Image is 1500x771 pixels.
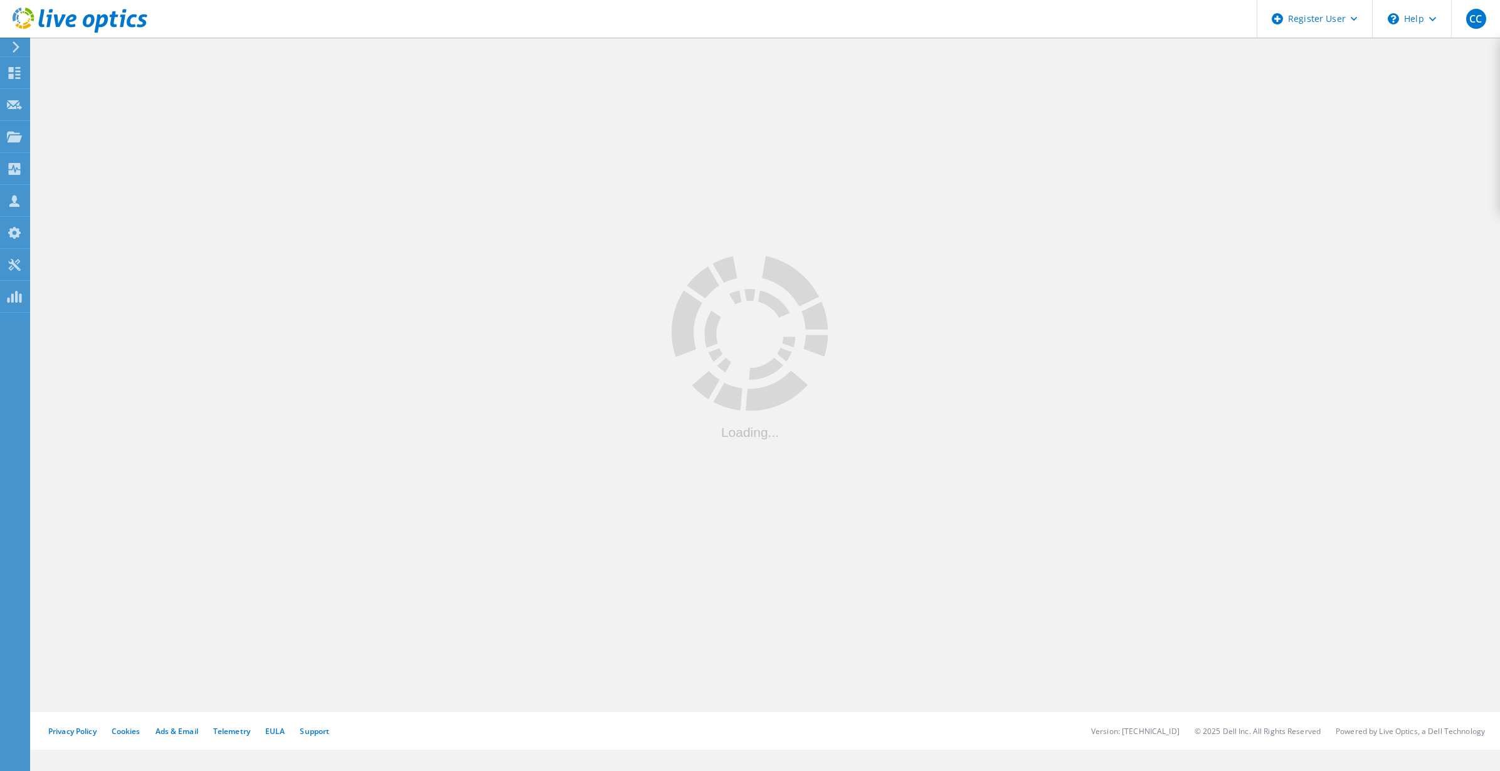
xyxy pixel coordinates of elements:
[300,726,329,737] a: Support
[112,726,140,737] a: Cookies
[213,726,250,737] a: Telemetry
[265,726,285,737] a: EULA
[1091,726,1180,737] li: Version: [TECHNICAL_ID]
[48,726,97,737] a: Privacy Policy
[1336,726,1485,737] li: Powered by Live Optics, a Dell Technology
[156,726,198,737] a: Ads & Email
[1388,13,1399,24] svg: \n
[13,26,147,35] a: Live Optics Dashboard
[1469,14,1482,24] span: CC
[672,425,828,438] div: Loading...
[1195,726,1321,737] li: © 2025 Dell Inc. All Rights Reserved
